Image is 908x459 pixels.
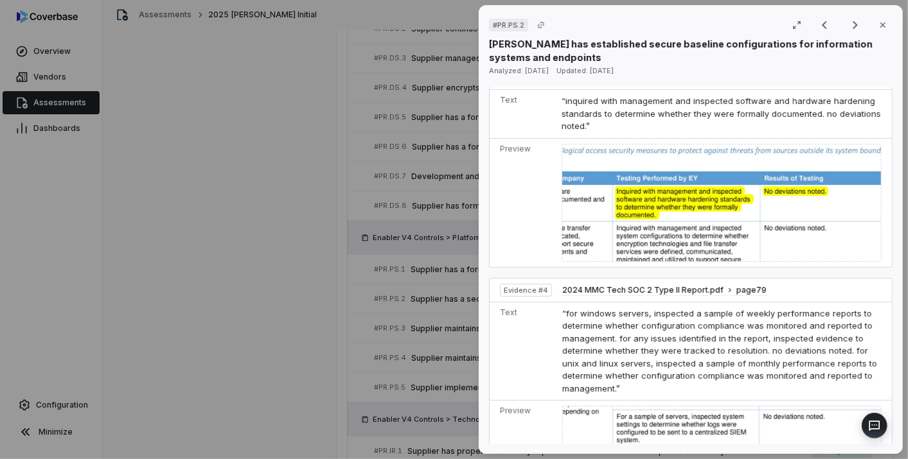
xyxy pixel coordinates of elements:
[489,37,893,64] p: [PERSON_NAME] has established secure baseline configurations for information systems and endpoints
[562,308,877,394] span: “for windows servers, inspected a sample of weekly performance reports to determine whether confi...
[490,302,557,401] td: Text
[562,285,724,295] span: 2024 MMC Tech SOC 2 Type II Report.pdf
[490,90,556,139] td: Text
[530,13,553,37] button: Copy link
[562,96,881,131] span: “inquired with management and inspected software and hardware hardening standards to determine wh...
[489,66,549,75] span: Analyzed: [DATE]
[736,285,767,295] span: page 79
[562,285,767,296] button: 2024 MMC Tech SOC 2 Type II Report.pdfpage79
[556,66,614,75] span: Updated: [DATE]
[842,17,868,33] button: Next result
[562,144,882,262] img: e0e180bf037347f595c26848165f7d6e_original.jpg_w1200.jpg
[490,138,556,266] td: Preview
[493,20,524,30] span: # PR.PS.2
[504,285,548,295] span: Evidence # 4
[812,17,837,33] button: Previous result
